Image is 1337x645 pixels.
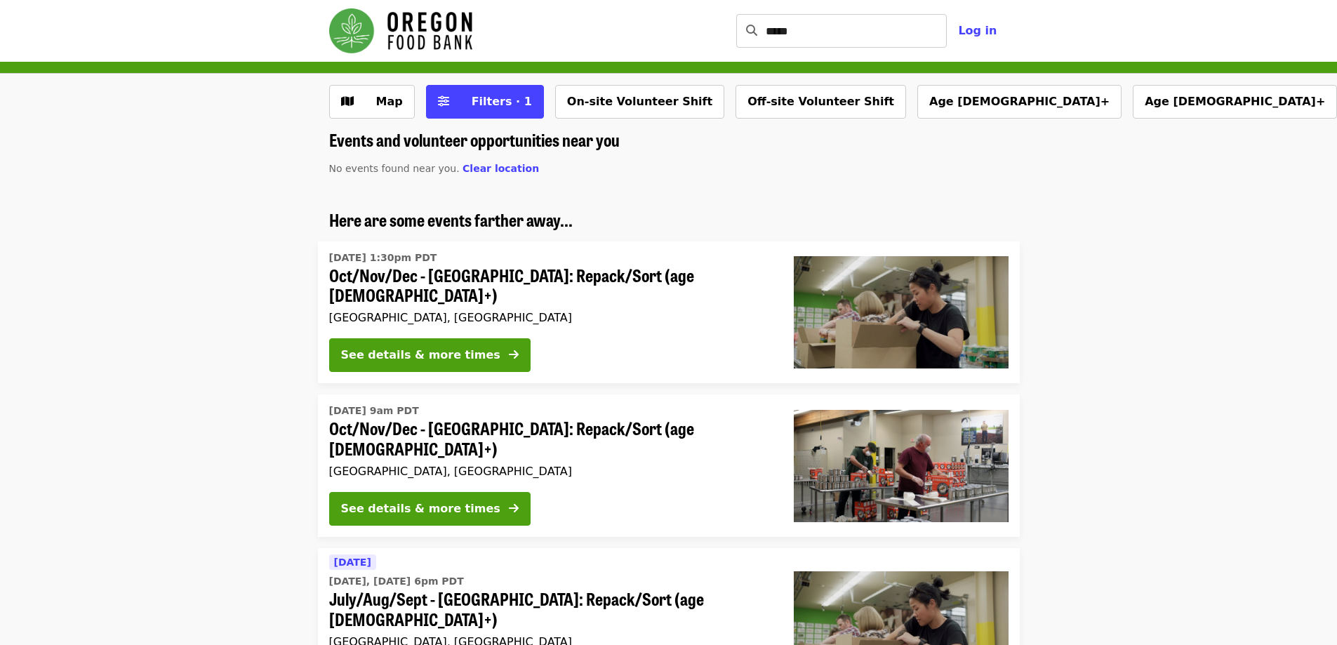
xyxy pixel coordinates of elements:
div: See details & more times [341,347,500,364]
div: See details & more times [341,500,500,517]
i: map icon [341,95,354,108]
div: [GEOGRAPHIC_DATA], [GEOGRAPHIC_DATA] [329,311,771,324]
time: [DATE] 9am PDT [329,404,419,418]
i: arrow-right icon [509,502,519,515]
span: Clear location [463,163,539,174]
button: Clear location [463,161,539,176]
button: See details & more times [329,338,531,372]
img: Oct/Nov/Dec - Portland: Repack/Sort (age 16+) organized by Oregon Food Bank [794,410,1009,522]
time: [DATE] 1:30pm PDT [329,251,437,265]
span: July/Aug/Sept - [GEOGRAPHIC_DATA]: Repack/Sort (age [DEMOGRAPHIC_DATA]+) [329,589,771,630]
button: Log in [947,17,1008,45]
button: Age [DEMOGRAPHIC_DATA]+ [917,85,1122,119]
img: Oregon Food Bank - Home [329,8,472,53]
span: Here are some events farther away... [329,207,573,232]
input: Search [766,14,947,48]
a: See details for "Oct/Nov/Dec - Portland: Repack/Sort (age 16+)" [318,394,1020,537]
span: [DATE] [334,557,371,568]
i: search icon [746,24,757,37]
button: Filters (1 selected) [426,85,544,119]
button: Age [DEMOGRAPHIC_DATA]+ [1133,85,1337,119]
button: On-site Volunteer Shift [555,85,724,119]
span: Log in [958,24,997,37]
button: Off-site Volunteer Shift [736,85,906,119]
span: Oct/Nov/Dec - [GEOGRAPHIC_DATA]: Repack/Sort (age [DEMOGRAPHIC_DATA]+) [329,418,771,459]
time: [DATE], [DATE] 6pm PDT [329,574,464,589]
button: Show map view [329,85,415,119]
button: See details & more times [329,492,531,526]
i: arrow-right icon [509,348,519,361]
a: See details for "Oct/Nov/Dec - Portland: Repack/Sort (age 8+)" [318,241,1020,384]
span: Filters · 1 [472,95,532,108]
span: Events and volunteer opportunities near you [329,127,620,152]
div: [GEOGRAPHIC_DATA], [GEOGRAPHIC_DATA] [329,465,771,478]
span: Map [376,95,403,108]
span: Oct/Nov/Dec - [GEOGRAPHIC_DATA]: Repack/Sort (age [DEMOGRAPHIC_DATA]+) [329,265,771,306]
i: sliders-h icon [438,95,449,108]
img: Oct/Nov/Dec - Portland: Repack/Sort (age 8+) organized by Oregon Food Bank [794,256,1009,368]
span: No events found near you. [329,163,460,174]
